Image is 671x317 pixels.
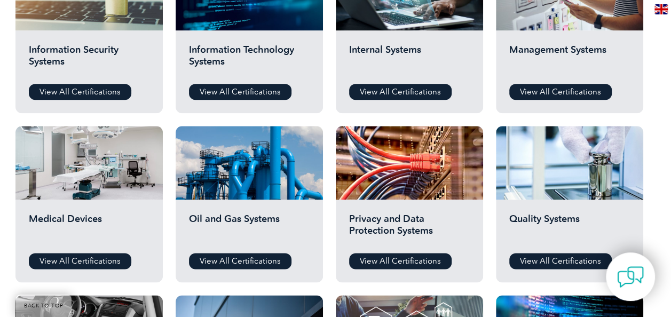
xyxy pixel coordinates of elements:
[349,44,470,76] h2: Internal Systems
[29,253,131,269] a: View All Certifications
[509,253,612,269] a: View All Certifications
[509,213,630,245] h2: Quality Systems
[349,253,452,269] a: View All Certifications
[617,264,644,290] img: contact-chat.png
[654,4,668,14] img: en
[189,44,310,76] h2: Information Technology Systems
[349,213,470,245] h2: Privacy and Data Protection Systems
[349,84,452,100] a: View All Certifications
[189,84,291,100] a: View All Certifications
[29,84,131,100] a: View All Certifications
[509,44,630,76] h2: Management Systems
[509,84,612,100] a: View All Certifications
[29,44,149,76] h2: Information Security Systems
[29,213,149,245] h2: Medical Devices
[189,213,310,245] h2: Oil and Gas Systems
[16,295,72,317] a: BACK TO TOP
[189,253,291,269] a: View All Certifications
